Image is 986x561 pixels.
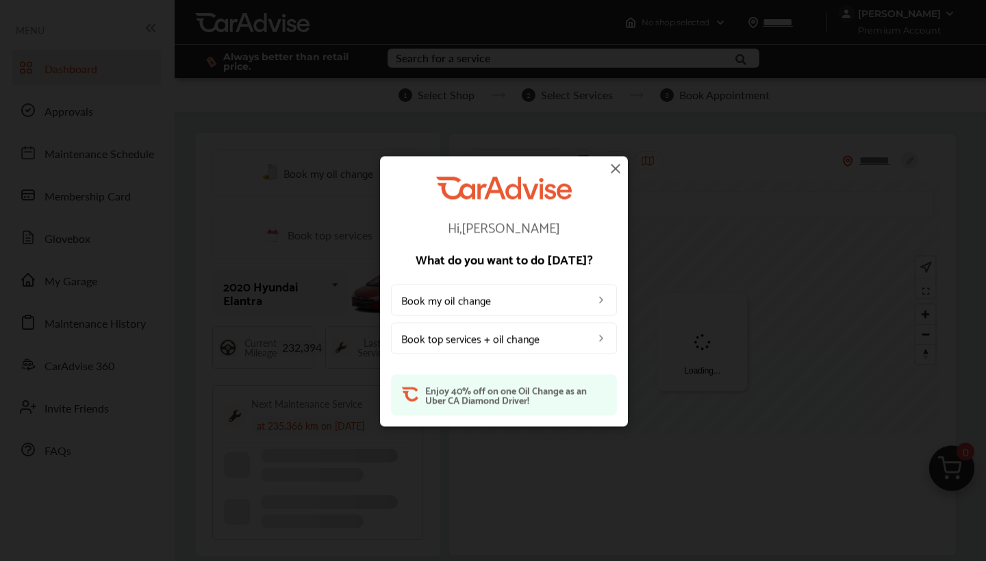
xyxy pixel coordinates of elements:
p: Hi, [PERSON_NAME] [391,220,617,234]
img: left_arrow_icon.0f472efe.svg [596,295,607,306]
a: Book top services + oil change [391,323,617,354]
img: CarAdvise Logo [436,177,572,199]
img: ca-orange-short.08083ad2.svg [402,386,418,403]
img: left_arrow_icon.0f472efe.svg [596,333,607,344]
p: What do you want to do [DATE]? [391,253,617,265]
img: close-icon.a004319c.svg [607,160,624,177]
p: Enjoy 40% off on one Oil Change as an Uber CA Diamond Driver! [425,386,606,405]
a: Book my oil change [391,285,617,316]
